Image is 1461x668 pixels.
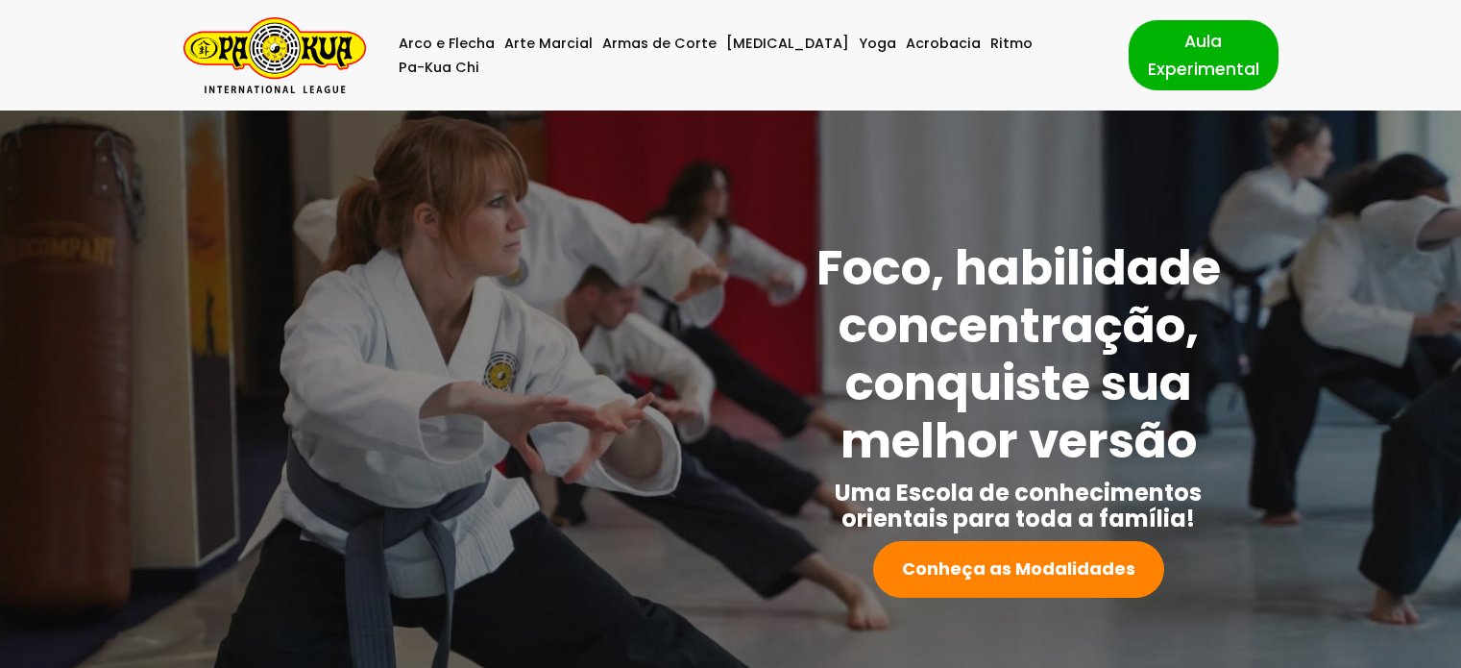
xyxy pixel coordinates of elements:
strong: Conheça as Modalidades [902,557,1135,581]
a: [MEDICAL_DATA] [726,32,849,56]
a: Arte Marcial [504,32,593,56]
a: Acrobacia [906,32,981,56]
strong: Foco, habilidade concentração, conquiste sua melhor versão [816,234,1221,475]
a: Yoga [859,32,896,56]
div: Menu primário [395,32,1100,80]
a: Aula Experimental [1129,20,1278,89]
a: Pa-Kua Brasil Uma Escola de conhecimentos orientais para toda a família. Foco, habilidade concent... [183,17,366,93]
a: Conheça as Modalidades [873,541,1164,598]
a: Ritmo [990,32,1033,56]
strong: Uma Escola de conhecimentos orientais para toda a família! [835,477,1202,534]
a: Pa-Kua Chi [399,56,479,80]
a: Arco e Flecha [399,32,495,56]
a: Armas de Corte [602,32,717,56]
